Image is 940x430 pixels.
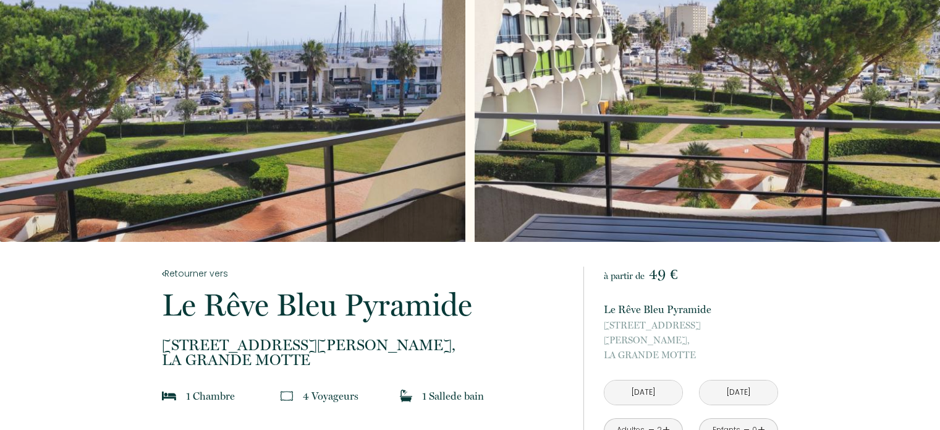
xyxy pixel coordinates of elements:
span: [STREET_ADDRESS][PERSON_NAME], [162,338,567,353]
input: Départ [700,381,777,405]
a: Retourner vers [162,267,567,280]
input: Arrivée [604,381,682,405]
p: Le Rêve Bleu Pyramide [604,301,778,318]
p: Le Rêve Bleu Pyramide [162,290,567,320]
p: LA GRANDE MOTTE [162,338,567,368]
p: LA GRANDE MOTTE [604,318,778,363]
p: 4 Voyageur [303,387,358,405]
span: à partir de [604,270,645,282]
span: s [354,390,358,402]
span: [STREET_ADDRESS][PERSON_NAME], [604,318,778,348]
img: guests [281,390,293,402]
p: 1 Salle de bain [422,387,484,405]
p: 1 Chambre [186,387,235,405]
span: 49 € [649,265,677,283]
